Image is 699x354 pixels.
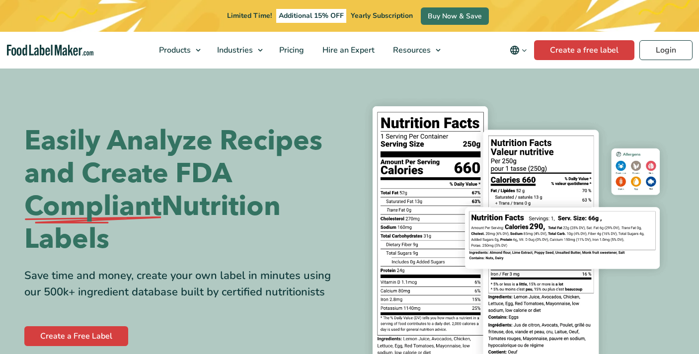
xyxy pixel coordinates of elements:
span: Additional 15% OFF [276,9,346,23]
a: Food Label Maker homepage [7,45,93,56]
span: Industries [214,45,254,56]
a: Buy Now & Save [421,7,489,25]
a: Login [639,40,693,60]
a: Resources [384,32,446,69]
span: Hire an Expert [319,45,376,56]
span: Pricing [276,45,305,56]
a: Pricing [270,32,311,69]
a: Products [150,32,206,69]
a: Hire an Expert [313,32,382,69]
span: Products [156,45,192,56]
a: Industries [208,32,268,69]
span: Compliant [24,190,161,223]
span: Limited Time! [227,11,272,20]
button: Change language [503,40,534,60]
span: Yearly Subscription [351,11,413,20]
a: Create a Free Label [24,326,128,346]
h1: Easily Analyze Recipes and Create FDA Nutrition Labels [24,125,342,256]
a: Create a free label [534,40,634,60]
span: Resources [390,45,432,56]
div: Save time and money, create your own label in minutes using our 500k+ ingredient database built b... [24,268,342,300]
